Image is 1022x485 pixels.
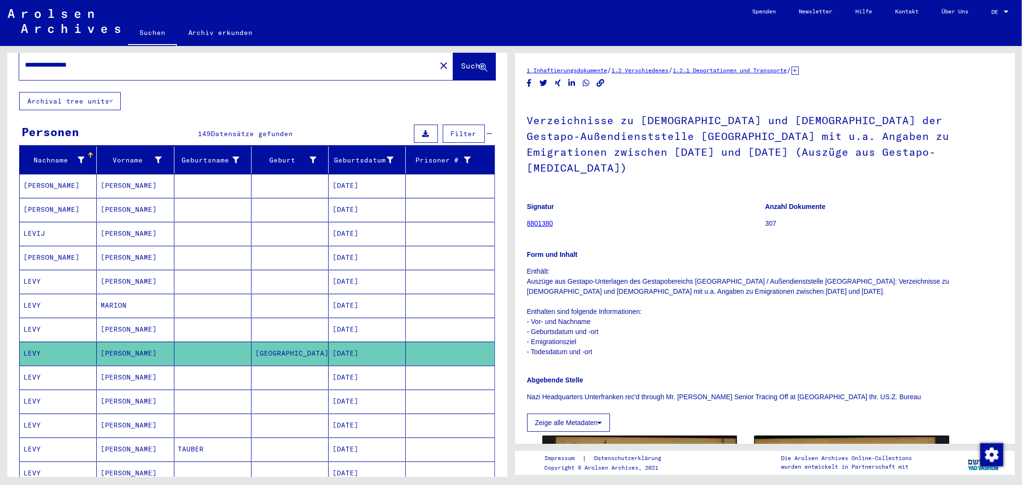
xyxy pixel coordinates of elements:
[97,366,174,389] mat-cell: [PERSON_NAME]
[527,219,553,227] a: 8801380
[434,56,453,75] button: Clear
[329,222,406,245] mat-cell: [DATE]
[97,438,174,461] mat-cell: [PERSON_NAME]
[20,318,97,341] mat-cell: LEVY
[527,414,610,432] button: Zeige alle Metadaten
[453,50,495,80] button: Suche
[966,450,1002,474] img: yv_logo.png
[255,152,328,168] div: Geburt‏
[20,462,97,485] mat-cell: LEVY
[410,152,482,168] div: Prisoner #
[612,67,669,74] a: 1.2 Verschiedenes
[178,152,251,168] div: Geburtsname
[461,61,485,70] span: Suche
[178,155,239,165] div: Geburtsname
[451,129,477,138] span: Filter
[97,294,174,317] mat-cell: MARION
[101,152,173,168] div: Vorname
[8,9,120,33] img: Arolsen_neg.svg
[20,222,97,245] mat-cell: LEVIJ
[97,342,174,365] mat-cell: [PERSON_NAME]
[781,462,912,471] p: wurden entwickelt in Partnerschaft mit
[329,438,406,461] mat-cell: [DATE]
[410,155,471,165] div: Prisoner #
[596,77,606,89] button: Copy link
[567,77,577,89] button: Share on LinkedIn
[781,454,912,462] p: Die Arolsen Archives Online-Collections
[329,414,406,437] mat-cell: [DATE]
[20,390,97,413] mat-cell: LEVY
[255,155,316,165] div: Geburt‏
[20,246,97,269] mat-cell: [PERSON_NAME]
[128,21,177,46] a: Suchen
[20,270,97,293] mat-cell: LEVY
[553,77,563,89] button: Share on Xing
[97,390,174,413] mat-cell: [PERSON_NAME]
[527,251,578,258] b: Form und Inhalt
[980,443,1003,466] img: Zustimmung ändern
[765,203,826,210] b: Anzahl Dokumente
[765,219,1003,229] p: 307
[586,453,673,463] a: Datenschutzerklärung
[329,342,406,365] mat-cell: [DATE]
[20,366,97,389] mat-cell: LEVY
[527,203,554,210] b: Signatur
[527,266,1003,357] p: Enthält: Auszüge aus Gestapo-Unterlagen des Gestapobereichs [GEOGRAPHIC_DATA] / Außendienststelle...
[329,294,406,317] mat-cell: [DATE]
[97,318,174,341] mat-cell: [PERSON_NAME]
[20,342,97,365] mat-cell: LEVY
[329,270,406,293] mat-cell: [DATE]
[527,376,583,384] b: Abgebende Stelle
[97,147,174,173] mat-header-cell: Vorname
[544,453,673,463] div: |
[20,414,97,437] mat-cell: LEVY
[177,21,264,44] a: Archiv erkunden
[329,366,406,389] mat-cell: [DATE]
[211,129,293,138] span: Datensätze gefunden
[673,67,787,74] a: 1.2.1 Deportationen und Transporte
[333,152,405,168] div: Geburtsdatum
[527,98,1003,188] h1: Verzeichnisse zu [DEMOGRAPHIC_DATA] und [DEMOGRAPHIC_DATA] der Gestapo-Außendienststelle [GEOGRAP...
[544,453,582,463] a: Impressum
[174,147,252,173] mat-header-cell: Geburtsname
[101,155,161,165] div: Vorname
[329,390,406,413] mat-cell: [DATE]
[252,147,329,173] mat-header-cell: Geburt‏
[329,462,406,485] mat-cell: [DATE]
[97,174,174,197] mat-cell: [PERSON_NAME]
[524,77,534,89] button: Share on Facebook
[20,198,97,221] mat-cell: [PERSON_NAME]
[581,77,591,89] button: Share on WhatsApp
[97,246,174,269] mat-cell: [PERSON_NAME]
[329,318,406,341] mat-cell: [DATE]
[608,66,612,74] span: /
[20,174,97,197] mat-cell: [PERSON_NAME]
[252,342,329,365] mat-cell: [GEOGRAPHIC_DATA]
[97,462,174,485] mat-cell: [PERSON_NAME]
[23,152,96,168] div: Nachname
[22,123,79,140] div: Personen
[97,198,174,221] mat-cell: [PERSON_NAME]
[544,463,673,472] p: Copyright © Arolsen Archives, 2021
[991,9,1002,15] span: DE
[20,294,97,317] mat-cell: LEVY
[527,67,608,74] a: 1 Inhaftierungsdokumente
[329,198,406,221] mat-cell: [DATE]
[19,92,121,110] button: Archival tree units
[329,174,406,197] mat-cell: [DATE]
[443,125,485,143] button: Filter
[539,77,549,89] button: Share on Twitter
[333,155,393,165] div: Geburtsdatum
[23,155,84,165] div: Nachname
[406,147,494,173] mat-header-cell: Prisoner #
[787,66,792,74] span: /
[527,392,1003,402] p: Nazi Headquarters Unterfranken rec'd through Mr. [PERSON_NAME] Senior Tracing Off at [GEOGRAPHIC_...
[97,270,174,293] mat-cell: [PERSON_NAME]
[20,438,97,461] mat-cell: LEVY
[97,414,174,437] mat-cell: [PERSON_NAME]
[20,147,97,173] mat-header-cell: Nachname
[329,147,406,173] mat-header-cell: Geburtsdatum
[174,438,252,461] mat-cell: TAUBER
[438,60,449,71] mat-icon: close
[198,129,211,138] span: 149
